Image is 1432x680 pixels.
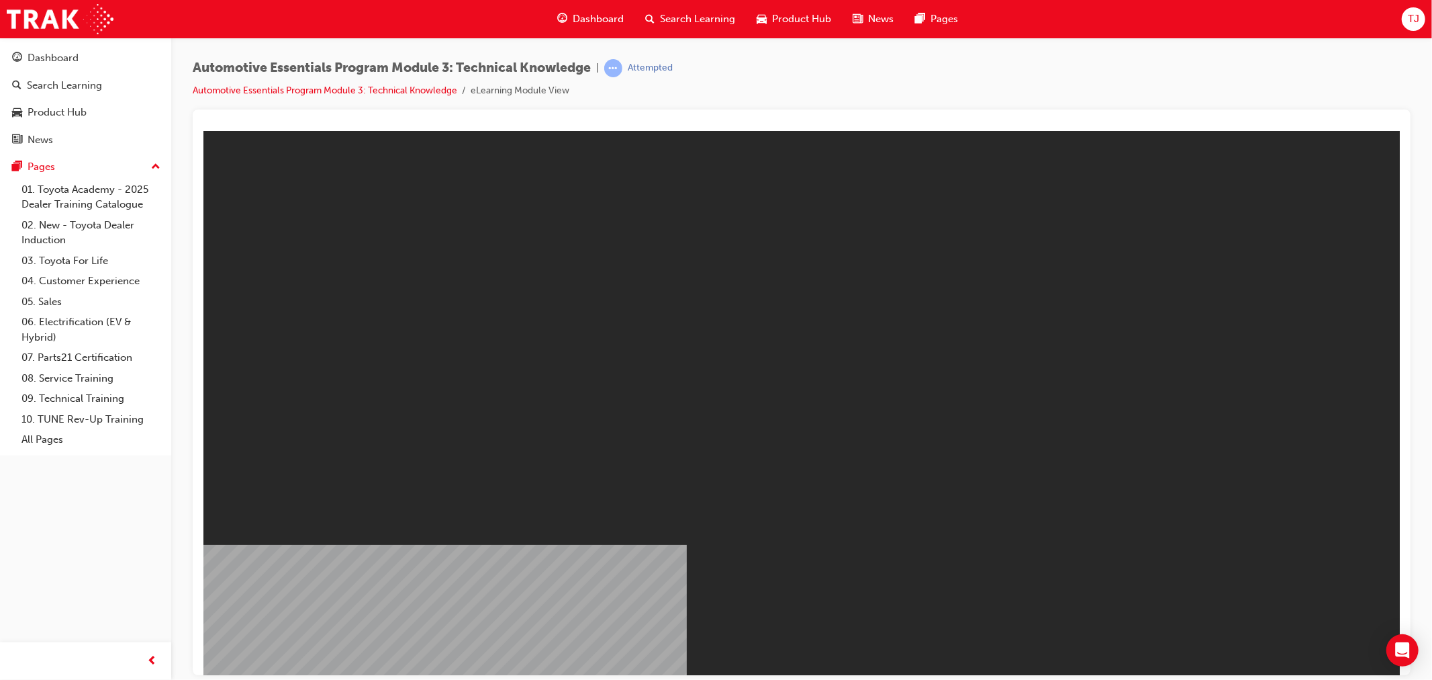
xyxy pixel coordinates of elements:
[151,159,160,176] span: up-icon
[1408,11,1419,27] span: TJ
[596,60,599,76] span: |
[16,271,166,292] a: 04. Customer Experience
[16,388,166,409] a: 09. Technical Training
[16,179,166,215] a: 01. Toyota Academy - 2025 Dealer Training Catalogue
[471,83,569,99] li: eLearning Module View
[868,11,894,27] span: News
[645,11,655,28] span: search-icon
[12,80,21,92] span: search-icon
[557,11,567,28] span: guage-icon
[16,409,166,430] a: 10. TUNE Rev-Up Training
[904,5,969,33] a: pages-iconPages
[930,11,958,27] span: Pages
[5,155,166,179] button: Pages
[757,11,767,28] span: car-icon
[16,251,166,271] a: 03. Toyota For Life
[16,215,166,251] a: 02. New - Toyota Dealer Induction
[16,292,166,312] a: 05. Sales
[660,11,735,27] span: Search Learning
[604,59,622,77] span: learningRecordVerb_ATTEMPT-icon
[16,368,166,389] a: 08. Service Training
[5,43,166,155] button: DashboardSearch LearningProduct HubNews
[12,161,22,173] span: pages-icon
[12,134,22,146] span: news-icon
[853,11,863,28] span: news-icon
[12,52,22,65] span: guage-icon
[27,78,102,93] div: Search Learning
[16,429,166,450] a: All Pages
[915,11,925,28] span: pages-icon
[842,5,904,33] a: news-iconNews
[28,50,79,66] div: Dashboard
[16,347,166,368] a: 07. Parts21 Certification
[5,73,166,98] a: Search Learning
[5,46,166,71] a: Dashboard
[5,128,166,153] a: News
[546,5,634,33] a: guage-iconDashboard
[28,132,53,148] div: News
[634,5,746,33] a: search-iconSearch Learning
[5,100,166,125] a: Product Hub
[148,653,158,670] span: prev-icon
[28,105,87,120] div: Product Hub
[16,312,166,347] a: 06. Electrification (EV & Hybrid)
[12,107,22,119] span: car-icon
[573,11,624,27] span: Dashboard
[193,60,591,76] span: Automotive Essentials Program Module 3: Technical Knowledge
[1402,7,1425,31] button: TJ
[7,4,113,34] img: Trak
[772,11,831,27] span: Product Hub
[628,62,673,75] div: Attempted
[193,85,457,96] a: Automotive Essentials Program Module 3: Technical Knowledge
[746,5,842,33] a: car-iconProduct Hub
[28,159,55,175] div: Pages
[1386,634,1419,667] div: Open Intercom Messenger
